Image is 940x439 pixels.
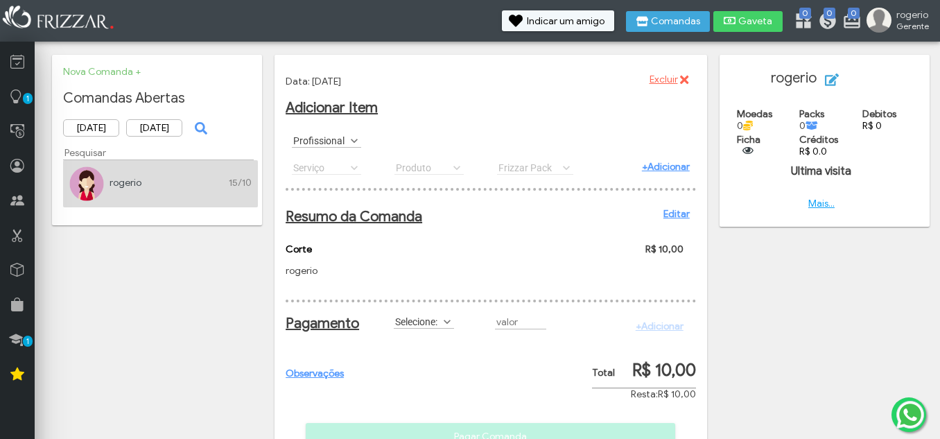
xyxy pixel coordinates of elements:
[737,120,753,132] span: 0
[23,93,33,104] span: 1
[799,120,818,132] span: 0
[592,367,615,379] span: Total
[737,108,772,120] span: Moedas
[286,368,344,379] a: Observações
[63,66,141,78] a: Nova Comanda +
[842,69,868,90] span: Editar
[731,164,912,178] h4: Ultima visita
[286,99,696,117] h2: Adicionar Item
[650,69,678,90] span: Excluir
[713,11,783,32] button: Gaveta
[626,11,710,32] button: Comandas
[842,11,856,33] a: 0
[189,118,210,139] button: ui-button
[658,388,696,400] span: R$ 10,00
[642,161,690,173] a: +Adicionar
[286,208,690,225] h2: Resumo da Comanda
[737,134,760,146] span: Ficha
[23,336,33,347] span: 1
[824,8,835,19] span: 0
[862,120,882,132] a: R$ 0
[632,360,696,381] span: R$ 10,00
[592,388,696,400] div: Resta:
[640,69,695,90] button: Excluir
[817,69,878,90] button: Editar
[286,76,696,87] p: Data: [DATE]
[286,315,347,332] h2: Pagamento
[794,11,808,33] a: 0
[737,146,758,156] button: ui-button
[862,108,896,120] span: Debitos
[848,8,860,19] span: 0
[394,315,442,328] label: Selecione:
[894,398,927,431] img: whatsapp.png
[867,8,933,35] a: rogerio Gerente
[286,265,515,277] p: rogerio
[799,108,824,120] span: Packs
[731,69,919,90] h2: rogerio
[286,243,312,255] span: Corte
[199,118,200,139] span: ui-button
[799,8,811,19] span: 0
[808,198,835,209] a: Mais...
[799,146,827,157] a: R$ 0.0
[818,11,832,33] a: 0
[63,89,251,107] h2: Comandas Abertas
[896,9,929,21] span: rogerio
[495,315,546,329] input: valor
[645,243,684,255] span: R$ 10,00
[229,177,252,189] span: 15/10
[63,146,254,160] input: Pesquisar
[799,134,838,146] span: Créditos
[527,17,604,26] span: Indicar um amigo
[663,208,690,220] a: Editar
[126,119,182,137] input: Data Final
[502,10,614,31] button: Indicar um amigo
[738,17,773,26] span: Gaveta
[110,177,141,189] a: rogerio
[651,17,700,26] span: Comandas
[292,134,349,147] label: Profissional
[896,21,929,31] span: Gerente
